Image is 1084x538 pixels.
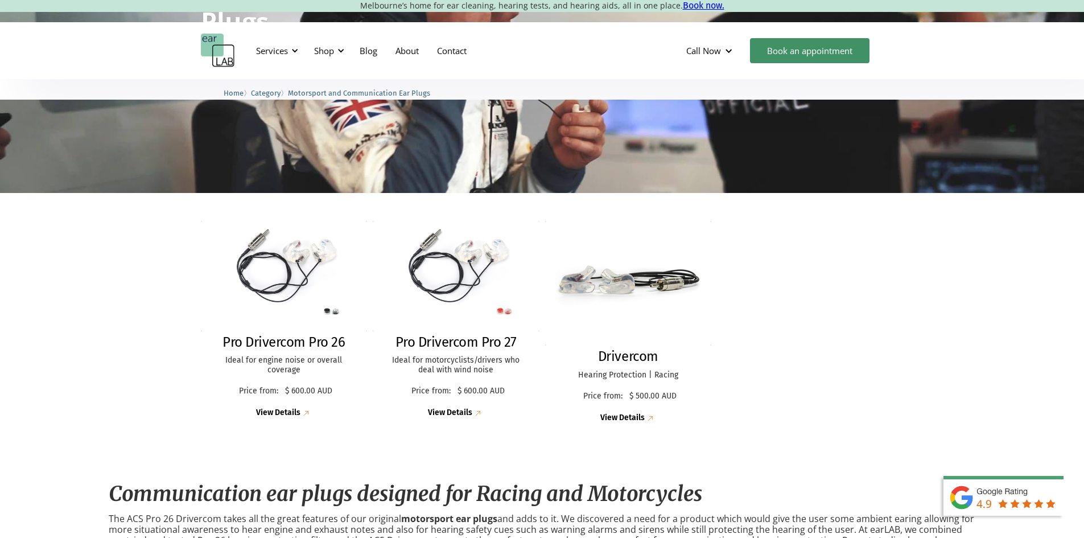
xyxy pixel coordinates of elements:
[629,392,677,401] p: $ 500.00 AUD
[401,512,497,525] strong: motorsport ear plugs
[307,34,348,68] div: Shop
[288,89,430,97] span: Motorsport and Communication Ear Plugs
[557,371,700,380] p: Hearing Protection | Racing
[677,34,744,68] div: Call Now
[256,45,288,56] div: Services
[288,87,430,98] a: Motorsport and Communication Ear Plugs
[251,87,288,99] li: 〉
[222,334,345,351] h2: Pro Drivercom Pro 26
[545,221,712,346] img: Drivercom
[373,221,539,331] img: Pro Drivercom Pro 27
[256,408,300,418] div: View Details
[251,89,281,97] span: Category
[351,34,386,67] a: Blog
[201,221,368,331] img: Pro Drivercom Pro 26
[235,387,282,396] p: Price from:
[395,334,517,351] h2: Pro Drivercom Pro 27
[249,34,302,68] div: Services
[600,413,645,423] div: View Details
[428,34,476,67] a: Contact
[224,89,244,97] span: Home
[545,221,712,424] a: DrivercomDrivercomHearing Protection | RacingPrice from:$ 500.00 AUDView Details
[750,38,869,63] a: Book an appointment
[314,45,334,56] div: Shop
[457,387,505,396] p: $ 600.00 AUD
[373,221,539,419] a: Pro Drivercom Pro 27Pro Drivercom Pro 27Ideal for motorcyclists/drivers who deal with wind noiseP...
[428,408,472,418] div: View Details
[384,356,528,375] p: Ideal for motorcyclists/drivers who deal with wind noise
[201,221,368,419] a: Pro Drivercom Pro 26Pro Drivercom Pro 26Ideal for engine noise or overall coveragePrice from:$ 60...
[109,481,702,507] em: Communication ear plugs designed for Racing and Motorcycles
[224,87,251,99] li: 〉
[686,45,721,56] div: Call Now
[224,87,244,98] a: Home
[579,392,627,401] p: Price from:
[386,34,428,67] a: About
[251,87,281,98] a: Category
[285,387,332,396] p: $ 600.00 AUD
[598,348,658,365] h2: Drivercom
[212,356,356,375] p: Ideal for engine noise or overall coverage
[201,34,235,68] a: home
[407,387,455,396] p: Price from:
